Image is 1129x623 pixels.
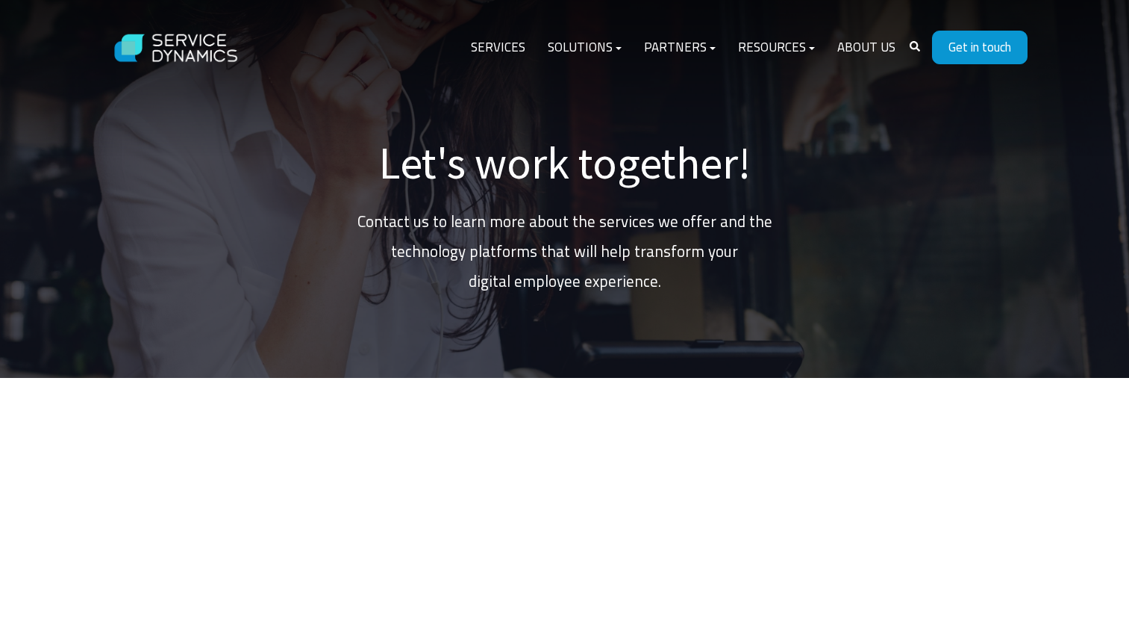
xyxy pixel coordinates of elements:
p: Contact us to learn more about the services we offer and the technology platforms that will help ... [337,207,792,326]
a: Resources [727,30,826,66]
img: Service Dynamics Logo - White [102,19,251,77]
h1: Let's work together! [337,136,792,190]
a: Solutions [537,30,633,66]
div: Navigation Menu [460,30,907,66]
a: Services [460,30,537,66]
a: About Us [826,30,907,66]
a: Partners [633,30,727,66]
a: Get in touch [932,31,1028,64]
